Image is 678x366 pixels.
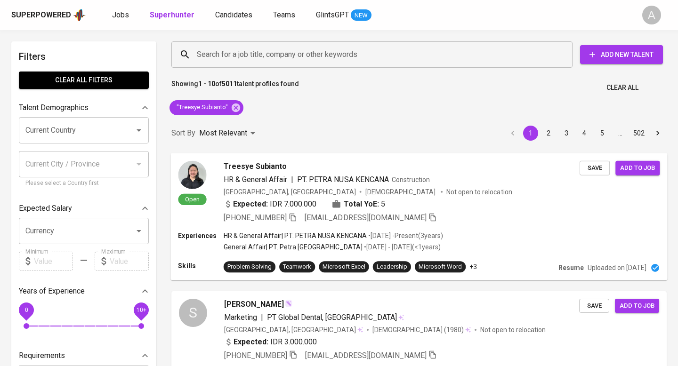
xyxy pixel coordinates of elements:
[199,127,247,139] p: Most Relevant
[580,160,610,175] button: Save
[150,10,194,19] b: Superhunter
[181,195,203,203] span: Open
[588,263,646,272] p: Uploaded on [DATE]
[367,231,443,240] p: • [DATE] - Present ( 3 years )
[179,299,207,327] div: S
[19,102,89,113] p: Talent Demographics
[178,231,223,240] p: Experiences
[273,9,297,21] a: Teams
[620,301,654,311] span: Add to job
[150,9,196,21] a: Superhunter
[215,9,254,21] a: Candidates
[24,307,28,313] span: 0
[19,203,72,214] p: Expected Salary
[291,174,293,185] span: |
[606,82,638,94] span: Clear All
[584,162,605,173] span: Save
[19,346,149,365] div: Requirements
[132,124,145,137] button: Open
[224,325,363,334] div: [GEOGRAPHIC_DATA], [GEOGRAPHIC_DATA]
[588,49,655,61] span: Add New Talent
[34,252,73,271] input: Value
[316,10,349,19] span: GlintsGPT
[419,263,462,271] div: Microsoft Word
[227,263,272,271] div: Problem Solving
[169,103,234,112] span: "Treesye Subianto"
[110,252,149,271] input: Value
[224,213,287,222] span: [PHONE_NUMBER]
[351,11,371,20] span: NEW
[480,325,546,334] p: Not open to relocation
[630,126,647,141] button: Go to page 502
[595,126,610,141] button: Go to page 5
[580,45,663,64] button: Add New Talent
[344,198,379,209] b: Total YoE:
[504,126,667,141] nav: pagination navigation
[171,127,195,139] p: Sort By
[11,10,71,21] div: Superpowered
[25,179,142,188] p: Please select a Country first
[283,263,311,271] div: Teamwork
[199,125,258,142] div: Most Relevant
[363,242,441,252] p: • [DATE] - [DATE] ( <1 years )
[224,336,317,348] div: IDR 3.000.000
[19,199,149,218] div: Expected Salary
[19,98,149,117] div: Talent Demographics
[224,299,284,310] span: [PERSON_NAME]
[198,80,215,88] b: 1 - 10
[11,8,86,22] a: Superpoweredapp logo
[372,325,471,334] div: (1980)
[584,301,605,311] span: Save
[224,231,367,240] p: HR & General Affair | PT. PETRA NUSA KENCANA
[305,351,427,360] span: [EMAIL_ADDRESS][DOMAIN_NAME]
[305,213,427,222] span: [EMAIL_ADDRESS][DOMAIN_NAME]
[603,79,642,96] button: Clear All
[392,175,430,183] span: Construction
[215,10,252,19] span: Candidates
[233,198,268,209] b: Expected:
[132,224,145,238] button: Open
[559,126,574,141] button: Go to page 3
[541,126,556,141] button: Go to page 2
[650,126,665,141] button: Go to next page
[224,175,287,183] span: HR & General Affair
[381,198,385,209] span: 5
[222,80,237,88] b: 5011
[446,187,512,196] p: Not open to relocation
[19,49,149,64] h6: Filters
[136,307,146,313] span: 10+
[642,6,661,24] div: A
[469,262,477,271] p: +3
[112,10,129,19] span: Jobs
[615,160,660,175] button: Add to job
[267,313,397,322] span: PT Global Dental, [GEOGRAPHIC_DATA]
[73,8,86,22] img: app logo
[171,79,299,96] p: Showing of talent profiles found
[224,242,363,252] p: General Affair | PT. Petra [GEOGRAPHIC_DATA]
[234,336,268,348] b: Expected:
[19,282,149,301] div: Years of Experience
[171,153,667,280] a: OpenTreesye SubiantoHR & General Affair|PT. PETRA NUSA KENCANAConstruction[GEOGRAPHIC_DATA], [GEO...
[523,126,538,141] button: page 1
[620,162,655,173] span: Add to job
[558,263,584,272] p: Resume
[224,351,287,360] span: [PHONE_NUMBER]
[285,300,292,307] img: magic_wand.svg
[615,299,659,313] button: Add to job
[224,313,257,322] span: Marketing
[579,299,609,313] button: Save
[26,74,141,86] span: Clear All filters
[297,175,389,183] span: PT. PETRA NUSA KENCANA
[613,128,628,138] div: …
[577,126,592,141] button: Go to page 4
[273,10,295,19] span: Teams
[316,9,371,21] a: GlintsGPT NEW
[169,100,243,115] div: "Treesye Subianto"
[224,187,356,196] div: [GEOGRAPHIC_DATA], [GEOGRAPHIC_DATA]
[178,261,223,271] p: Skills
[323,263,365,271] div: Microsoft Excel
[224,198,317,209] div: IDR 7.000.000
[112,9,131,21] a: Jobs
[261,312,263,323] span: |
[19,350,65,361] p: Requirements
